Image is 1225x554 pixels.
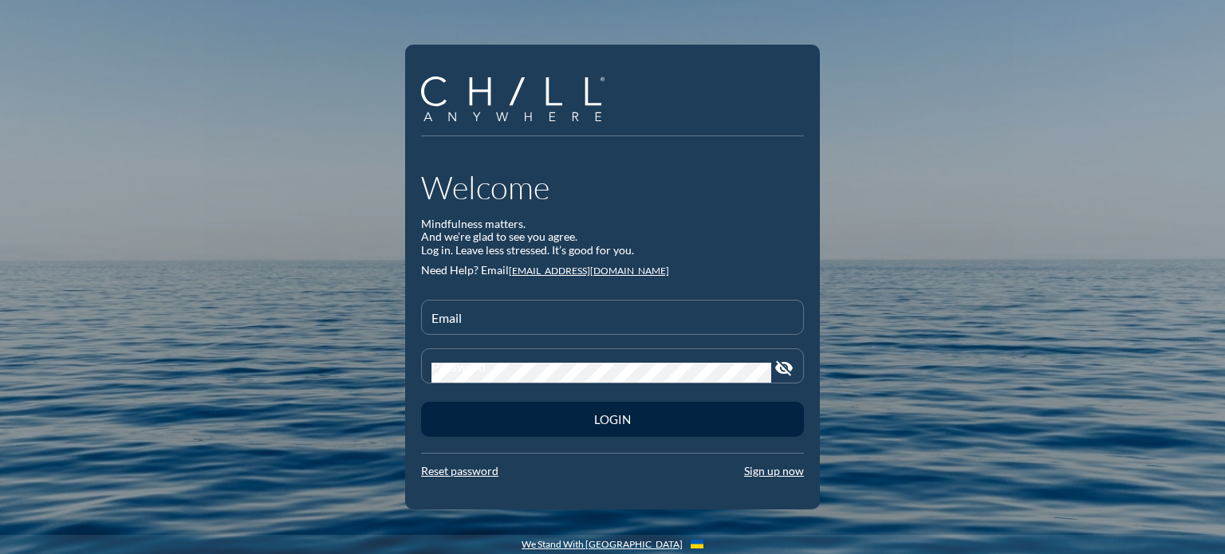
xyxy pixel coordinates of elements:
[449,412,776,426] div: Login
[744,464,804,477] a: Sign up now
[421,77,605,122] img: Company Logo
[431,363,771,383] input: Password
[774,359,794,378] i: visibility_off
[509,265,669,277] a: [EMAIL_ADDRESS][DOMAIN_NAME]
[421,263,509,277] span: Need Help? Email
[421,464,498,477] a: Reset password
[522,539,683,550] a: We Stand With [GEOGRAPHIC_DATA]
[431,314,794,334] input: Email
[691,540,703,548] img: Flag_of_Ukraine.1aeecd60.svg
[421,402,804,437] button: Login
[421,168,804,206] h1: Welcome
[421,77,616,124] a: Company Logo
[421,218,804,257] div: Mindfulness matters. And we’re glad to see you agree. Log in. Leave less stressed. It’s good for ...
